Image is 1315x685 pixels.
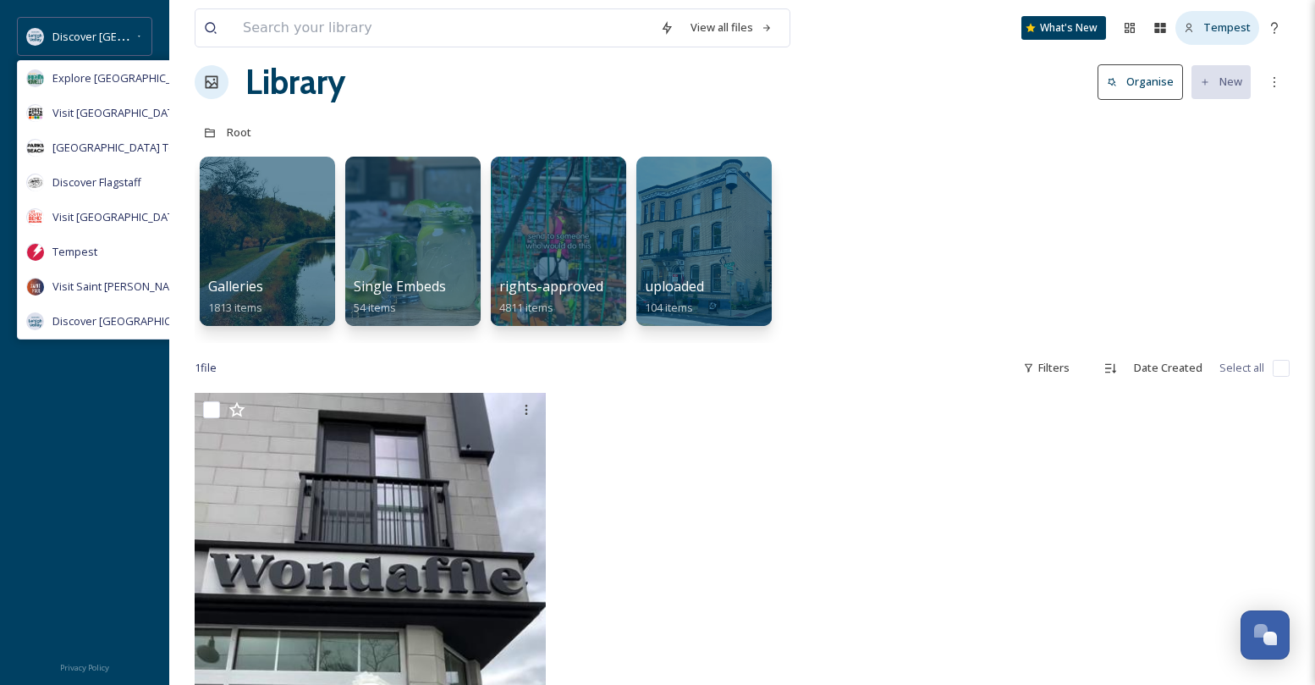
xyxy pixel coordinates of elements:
a: What's New [1021,16,1106,40]
span: Visit Saint [PERSON_NAME] [52,279,188,295]
span: 4811 items [499,300,553,315]
img: unnamed.jpg [27,105,44,122]
img: Untitled%20design%20(1).png [27,174,44,191]
div: Date Created [1125,351,1211,384]
a: Organise [1098,64,1191,99]
span: Discover [GEOGRAPHIC_DATA] [52,28,206,44]
span: Galleries [208,277,263,296]
img: Visit%20Saint%20Paul%20Updated%20Profile%20Image.jpg [27,279,44,296]
span: [GEOGRAPHIC_DATA] Tourism [52,140,204,156]
button: Organise [1098,64,1183,99]
img: parks%20beach.jpg [27,140,44,157]
span: 1 file [195,360,217,376]
span: Explore [GEOGRAPHIC_DATA][PERSON_NAME] [52,70,285,86]
a: Library [245,57,345,108]
span: Visit [GEOGRAPHIC_DATA] [52,105,184,121]
span: uploaded [645,277,704,296]
span: Tempest [1203,19,1251,35]
a: rights-approved4811 items [499,279,603,315]
span: 104 items [645,300,693,315]
a: View all files [682,11,781,44]
img: vsbm-stackedMISH_CMYKlogo2017.jpg [27,209,44,226]
button: Open Chat [1241,610,1290,660]
a: Root [227,122,251,142]
a: Tempest [1175,11,1259,44]
span: 54 items [354,300,396,315]
span: Single Embeds [354,277,446,296]
span: Select all [1219,360,1264,376]
span: Root [227,124,251,140]
div: Filters [1015,351,1078,384]
span: Privacy Policy [60,662,109,673]
a: Single Embeds54 items [354,279,446,315]
span: Tempest [52,244,97,260]
span: rights-approved [499,277,603,296]
button: New [1191,65,1251,98]
a: uploaded104 items [645,279,704,315]
a: Privacy Policy [60,656,109,677]
a: Galleries1813 items [208,279,263,315]
span: Visit [GEOGRAPHIC_DATA] [52,209,184,225]
input: Search your library [234,9,652,47]
img: DLV-Blue-Stacked%20%281%29.png [27,28,44,45]
span: Discover Flagstaff [52,174,141,191]
img: 67e7af72-b6c8-455a-acf8-98e6fe1b68aa.avif [27,70,44,87]
img: DLV-Blue-Stacked%20%281%29.png [27,313,44,330]
span: Discover [GEOGRAPHIC_DATA] [52,313,206,329]
span: 1813 items [208,300,262,315]
img: tempest-red-icon-rounded.png [27,244,44,261]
